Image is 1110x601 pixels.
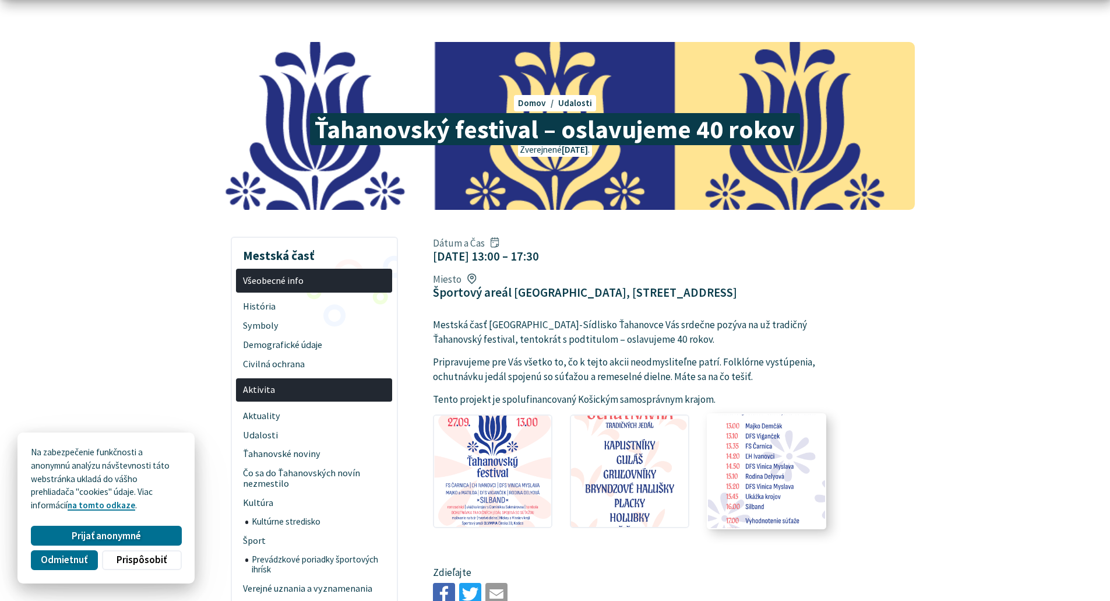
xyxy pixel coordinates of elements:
span: Prispôsobiť [117,554,167,566]
a: Aktivita [236,378,392,402]
a: Kultúrne stredisko [245,513,393,532]
img: 2 [571,416,688,527]
a: Čo sa do Ťahanovských novín nezmestilo [236,464,392,494]
a: Verejné uznania a vyznamenania [236,579,392,598]
a: Aktuality [236,406,392,426]
span: Demografické údaje [243,335,386,354]
span: História [243,297,386,316]
a: na tomto odkaze [68,500,135,511]
span: Odmietnuť [41,554,87,566]
img: 1 [434,416,551,527]
p: Zverejnené . [518,143,591,157]
button: Prispôsobiť [102,550,181,570]
span: Verejné uznania a vyznamenania [243,579,386,598]
a: Kultúra [236,494,392,513]
a: Demografické údaje [236,335,392,354]
a: Otvoriť obrázok v popupe. [434,416,551,527]
img: 3 [702,409,831,532]
span: Všeobecné info [243,271,386,290]
a: Symboly [236,316,392,335]
span: Prevádzkové poriadky športových ihrísk [252,550,386,579]
span: Aktivita [243,381,386,400]
a: Všeobecné info [236,269,392,293]
button: Prijať anonymné [31,526,181,546]
p: Mestská časť [GEOGRAPHIC_DATA]-Sídlisko Ťahanovce Vás srdečne pozýva na už tradičný Ťahanovský fe... [433,318,826,347]
p: Na zabezpečenie funkčnosti a anonymnú analýzu návštevnosti táto webstránka ukladá do vášho prehli... [31,446,181,512]
a: Otvoriť obrázok v popupe. [708,414,825,526]
span: Udalosti [243,426,386,445]
h3: Mestská časť [236,240,392,265]
a: Ťahanovské noviny [236,445,392,464]
a: Domov [518,97,558,108]
button: Odmietnuť [31,550,97,570]
span: Čo sa do Ťahanovských novín nezmestilo [243,464,386,494]
span: Kultúra [243,494,386,513]
p: Zdieľajte [433,565,826,581]
p: Tento projekt je spolufinancovaný Košickým samosprávnym krajom. [433,392,826,407]
span: Prijať anonymné [72,530,141,542]
span: Šport [243,531,386,550]
figcaption: [DATE] 13:00 – 17:30 [433,249,539,263]
span: Symboly [243,316,386,335]
p: Pripravujeme pre Vás všetko to, čo k tejto akcii neodmysliteľne patrí. Folklórne vystúpenia, ochu... [433,355,826,385]
span: Domov [518,97,546,108]
a: Šport [236,531,392,550]
a: Udalosti [558,97,592,108]
span: Miesto [433,273,737,286]
span: Ťahanovský festival – oslavujeme 40 rokov [310,113,800,145]
span: Kultúrne stredisko [252,513,386,532]
span: Ťahanovské noviny [243,445,386,464]
span: Civilná ochrana [243,354,386,374]
a: Prevádzkové poriadky športových ihrísk [245,550,393,579]
a: História [236,297,392,316]
span: Aktuality [243,406,386,426]
a: Civilná ochrana [236,354,392,374]
span: [DATE] [562,144,588,155]
a: Otvoriť obrázok v popupe. [571,416,688,527]
figcaption: Športový areál [GEOGRAPHIC_DATA], [STREET_ADDRESS] [433,285,737,300]
a: Udalosti [236,426,392,445]
span: Dátum a Čas [433,237,539,249]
